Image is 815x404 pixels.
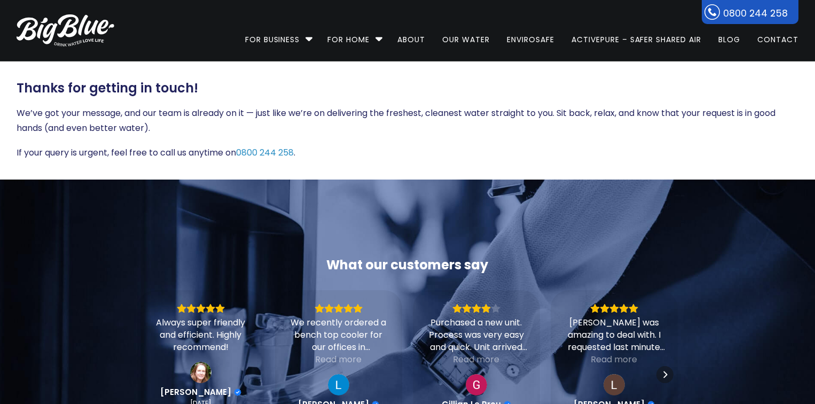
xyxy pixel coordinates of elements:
div: We recently ordered a bench top cooler for our offices in [GEOGRAPHIC_DATA]. The process was so s... [288,316,389,353]
img: Tanya Sloane [190,362,211,383]
div: Rating: 5.0 out of 5 [288,304,389,313]
div: Next [656,366,673,383]
img: Gillian Le Prou [466,374,487,395]
h3: Thanks for getting in touch! [17,81,798,96]
img: Lily Stevenson [604,374,625,395]
div: Verified Customer [234,389,241,396]
span: [PERSON_NAME] [160,387,231,397]
a: View on Google [466,374,487,395]
div: Read more [453,353,499,366]
a: 0800 244 258 [236,146,294,159]
img: logo [17,14,114,46]
div: Purchased a new unit. Process was very easy and quick. Unit arrived very quickly. Only problem wa... [426,316,527,353]
a: Review by Tanya Sloane [160,387,241,397]
a: View on Google [328,374,349,395]
p: We’ve got your message, and our team is already on it — just like we’re on delivering the freshes... [17,106,798,136]
div: Read more [315,353,362,366]
a: View on Google [604,374,625,395]
div: Rating: 5.0 out of 5 [564,304,664,313]
a: View on Google [190,362,211,383]
div: [PERSON_NAME] was amazing to deal with. I requested last minute for a short term hire (2 days) an... [564,316,664,353]
img: Luke Mitchell [328,374,349,395]
div: Rating: 5.0 out of 5 [151,304,251,313]
div: Read more [591,353,637,366]
div: What our customers say [137,257,678,274]
div: Rating: 4.0 out of 5 [426,304,527,313]
div: Previous [142,366,159,383]
div: Always super friendly and efficient. Highly recommend! [151,316,251,353]
p: If your query is urgent, feel free to call us anytime on . [17,145,798,160]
